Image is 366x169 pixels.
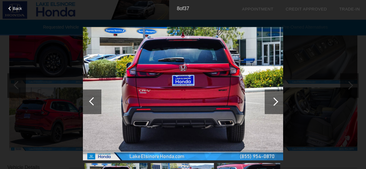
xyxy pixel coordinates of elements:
a: Trade-In [339,7,360,11]
span: 8 [177,6,180,11]
a: Appointment [242,7,273,11]
img: image.aspx [83,27,283,160]
a: Credit Approved [286,7,327,11]
span: 37 [184,6,189,11]
span: Back [13,6,22,11]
